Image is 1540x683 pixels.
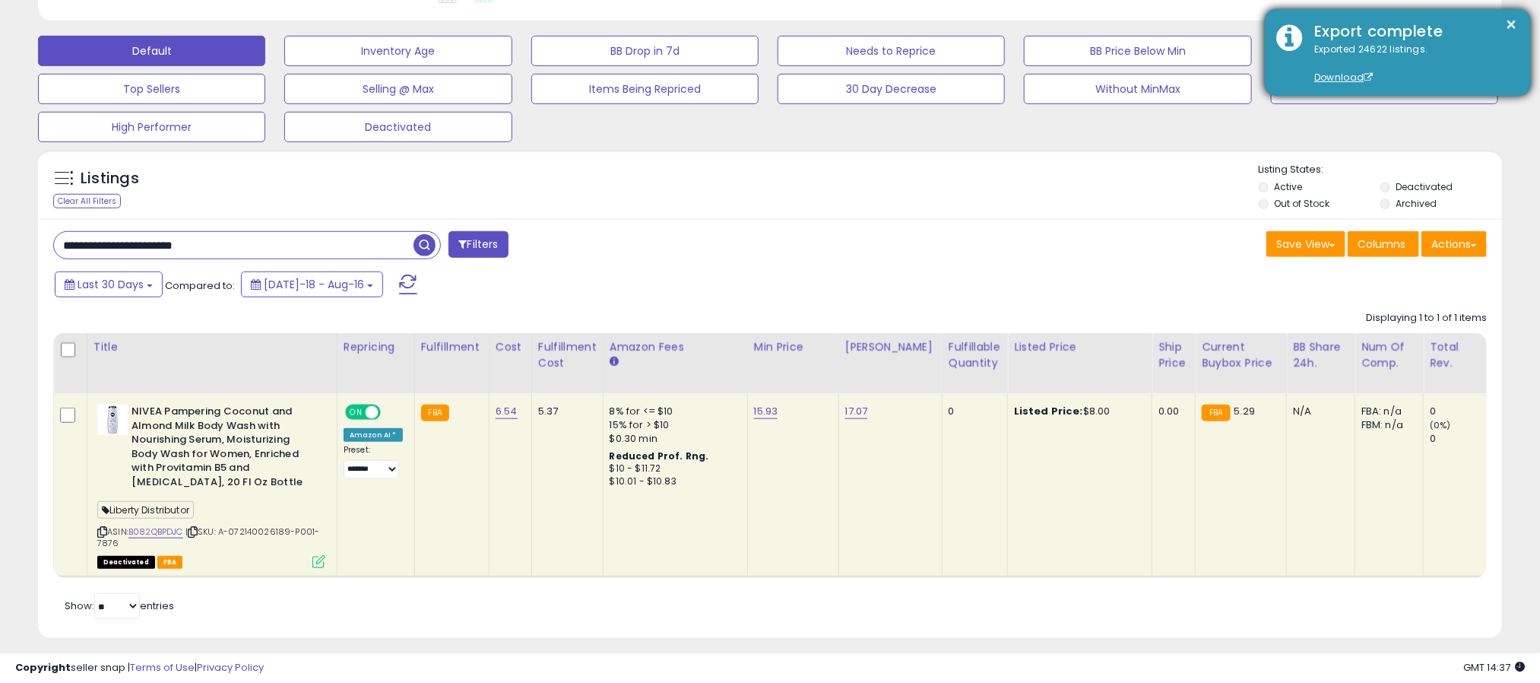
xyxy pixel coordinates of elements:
a: B082QBPDJC [128,526,183,538]
button: Save View [1266,231,1345,257]
div: 0 [1430,432,1491,446]
button: Top Sellers [38,74,265,104]
div: Amazon Fees [610,339,741,355]
button: BB Drop in 7d [531,36,759,66]
button: Selling @ Max [284,74,512,104]
label: Deactivated [1396,180,1453,193]
span: Columns [1358,237,1405,252]
span: OFF [379,406,403,419]
label: Out of Stock [1275,197,1330,210]
span: All listings that are unavailable for purchase on Amazon for any reason other than out-of-stock [97,556,155,569]
button: Without MinMax [1024,74,1251,104]
img: 31qPXepWuTL._SL40_.jpg [97,405,128,435]
div: Title [93,339,331,355]
small: (0%) [1430,419,1451,431]
div: Exported 24622 listings. [1303,43,1519,85]
button: 30 Day Decrease [778,74,1005,104]
div: Export complete [1303,21,1519,43]
a: 6.54 [496,404,518,419]
span: Last 30 Days [78,277,144,292]
p: Listing States: [1259,163,1502,177]
label: Archived [1396,197,1437,210]
div: Repricing [344,339,408,355]
div: Displaying 1 to 1 of 1 items [1366,311,1487,326]
button: [DATE]-18 - Aug-16 [241,272,383,297]
button: Last 30 Days [55,272,163,297]
div: ASIN: [97,405,325,567]
div: [PERSON_NAME] [845,339,936,355]
div: Ship Price [1158,339,1189,371]
a: Download [1314,71,1374,84]
a: 17.07 [845,404,868,419]
strong: Copyright [15,660,71,675]
div: Amazon AI * [344,428,403,442]
span: Compared to: [165,278,235,293]
div: 15% for > $10 [610,418,736,432]
div: Min Price [754,339,832,355]
div: 5.37 [538,405,591,418]
span: | SKU: A-072140026189-P001-7876 [97,526,320,548]
a: Privacy Policy [197,660,264,675]
button: Inventory Age [284,36,512,66]
div: FBM: n/a [1361,418,1412,432]
label: Active [1275,180,1303,193]
button: Filters [448,231,508,258]
div: Fulfillment Cost [538,339,597,371]
div: N/A [1293,405,1343,418]
div: Num of Comp. [1361,339,1417,371]
div: 0 [1430,405,1491,418]
div: 8% for <= $10 [610,405,736,418]
div: 0.00 [1158,405,1184,418]
small: FBA [1202,405,1230,421]
div: Total Rev. [1430,339,1485,371]
div: Preset: [344,445,403,478]
button: × [1506,15,1518,34]
b: Reduced Prof. Rng. [610,450,709,462]
button: Actions [1421,231,1487,257]
div: Listed Price [1014,339,1145,355]
div: $8.00 [1014,405,1140,418]
div: 0 [949,405,996,418]
button: Items Being Repriced [531,74,759,104]
div: Fulfillment [421,339,483,355]
div: Current Buybox Price [1202,339,1280,371]
a: Terms of Use [130,660,195,675]
div: seller snap | | [15,661,264,675]
button: Columns [1348,231,1419,257]
small: Amazon Fees. [610,355,619,369]
div: $10.01 - $10.83 [610,475,736,488]
button: High Performer [38,112,265,142]
h5: Listings [81,168,139,189]
span: [DATE]-18 - Aug-16 [264,277,364,292]
button: Deactivated [284,112,512,142]
button: Default [38,36,265,66]
b: Listed Price: [1014,404,1083,418]
button: BB Price Below Min [1024,36,1251,66]
span: Liberty Distributor [97,501,194,519]
div: $0.30 min [610,432,736,446]
div: Clear All Filters [53,194,121,208]
div: $10 - $11.72 [610,462,736,475]
span: 5.29 [1234,404,1256,418]
button: Needs to Reprice [778,36,1005,66]
span: ON [347,406,366,419]
span: FBA [157,556,183,569]
div: Cost [496,339,525,355]
div: BB Share 24h. [1293,339,1348,371]
span: Show: entries [65,599,174,613]
span: 2025-09-16 14:37 GMT [1463,660,1525,675]
b: NIVEA Pampering Coconut and Almond Milk Body Wash with Nourishing Serum, Moisturizing Body Wash f... [132,405,316,493]
a: 15.93 [754,404,778,419]
div: FBA: n/a [1361,405,1412,418]
small: FBA [421,405,449,421]
div: Fulfillable Quantity [949,339,1001,371]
